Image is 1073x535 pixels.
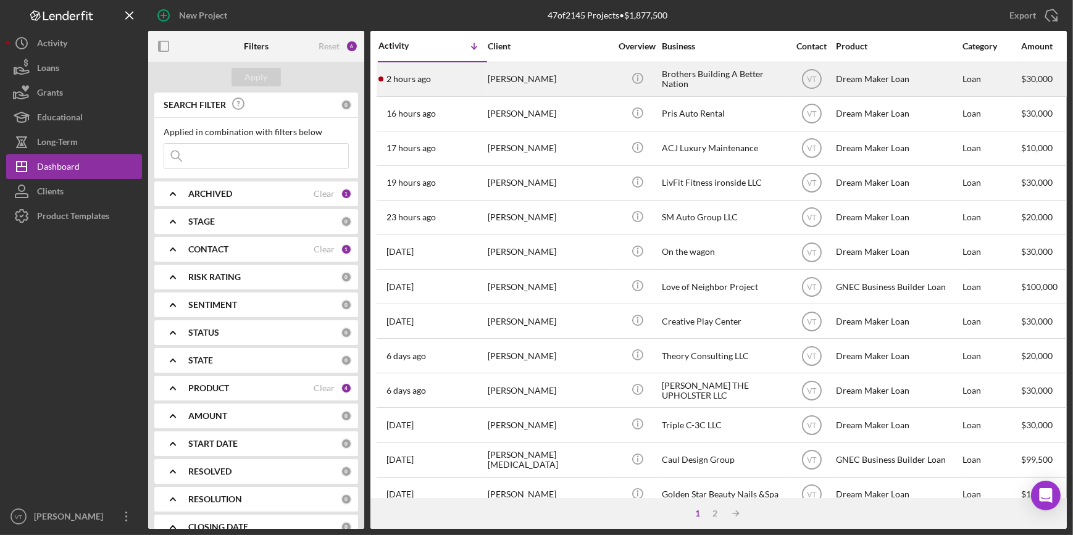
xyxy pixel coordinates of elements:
[807,75,817,84] text: VT
[1021,41,1067,51] div: Amount
[836,478,959,511] div: Dream Maker Loan
[488,41,611,51] div: Client
[386,247,414,257] time: 2025-08-16 19:30
[807,179,817,188] text: VT
[807,110,817,118] text: VT
[386,420,414,430] time: 2025-08-12 00:41
[836,167,959,199] div: Dream Maker Loan
[341,494,352,505] div: 0
[836,374,959,407] div: Dream Maker Loan
[488,236,611,268] div: [PERSON_NAME]
[807,386,817,395] text: VT
[488,167,611,199] div: [PERSON_NAME]
[614,41,661,51] div: Overview
[836,305,959,338] div: Dream Maker Loan
[386,74,431,84] time: 2025-08-19 11:48
[314,383,335,393] div: Clear
[1021,63,1067,96] div: $30,000
[488,339,611,372] div: [PERSON_NAME]
[662,167,785,199] div: LivFit Fitness ironside LLC
[807,456,817,465] text: VT
[836,41,959,51] div: Product
[488,201,611,234] div: [PERSON_NAME]
[788,41,835,51] div: Contact
[488,270,611,303] div: [PERSON_NAME]
[662,201,785,234] div: SM Auto Group LLC
[836,132,959,165] div: Dream Maker Loan
[836,409,959,441] div: Dream Maker Loan
[188,244,228,254] b: CONTACT
[31,504,111,532] div: [PERSON_NAME]
[962,374,1020,407] div: Loan
[386,109,436,118] time: 2025-08-18 21:12
[689,508,706,518] div: 1
[341,99,352,110] div: 0
[488,478,611,511] div: [PERSON_NAME]
[662,478,785,511] div: Golden Star Beauty Nails &Spa
[341,244,352,255] div: 1
[319,41,340,51] div: Reset
[6,105,142,130] a: Educational
[962,270,1020,303] div: Loan
[1021,97,1067,130] div: $30,000
[6,154,142,179] button: Dashboard
[1021,167,1067,199] div: $30,000
[314,244,335,254] div: Clear
[314,189,335,199] div: Clear
[341,410,352,421] div: 0
[386,282,414,292] time: 2025-08-15 15:13
[386,489,414,499] time: 2025-08-11 12:06
[662,374,785,407] div: [PERSON_NAME] THE UPHOLSTER LLC
[6,80,142,105] button: Grants
[807,352,817,360] text: VT
[662,97,785,130] div: Pris Auto Rental
[488,97,611,130] div: [PERSON_NAME]
[6,31,142,56] a: Activity
[488,63,611,96] div: [PERSON_NAME]
[662,444,785,476] div: Caul Design Group
[188,494,242,504] b: RESOLUTION
[662,236,785,268] div: On the wagon
[179,3,227,28] div: New Project
[962,41,1020,51] div: Category
[164,100,226,110] b: SEARCH FILTER
[188,217,215,226] b: STAGE
[807,248,817,257] text: VT
[1021,478,1067,511] div: $15,000
[962,63,1020,96] div: Loan
[6,56,142,80] button: Loans
[37,130,78,157] div: Long-Term
[1021,270,1067,303] div: $100,000
[1021,236,1067,268] div: $30,000
[37,80,63,108] div: Grants
[662,132,785,165] div: ACJ Luxury Maintenance
[1009,3,1036,28] div: Export
[488,305,611,338] div: [PERSON_NAME]
[37,56,59,83] div: Loans
[6,504,142,529] button: VT[PERSON_NAME]
[962,478,1020,511] div: Loan
[148,3,240,28] button: New Project
[807,144,817,153] text: VT
[662,270,785,303] div: Love of Neighbor Project
[37,204,109,231] div: Product Templates
[807,491,817,499] text: VT
[386,143,436,153] time: 2025-08-18 20:39
[341,327,352,338] div: 0
[962,444,1020,476] div: Loan
[341,188,352,199] div: 1
[188,467,232,476] b: RESOLVED
[6,130,142,154] button: Long-Term
[807,317,817,326] text: VT
[386,455,414,465] time: 2025-08-11 16:42
[706,508,724,518] div: 2
[188,300,237,310] b: SENTIMENT
[188,272,241,282] b: RISK RATING
[341,438,352,449] div: 0
[232,68,281,86] button: Apply
[386,178,436,188] time: 2025-08-18 18:46
[662,339,785,372] div: Theory Consulting LLC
